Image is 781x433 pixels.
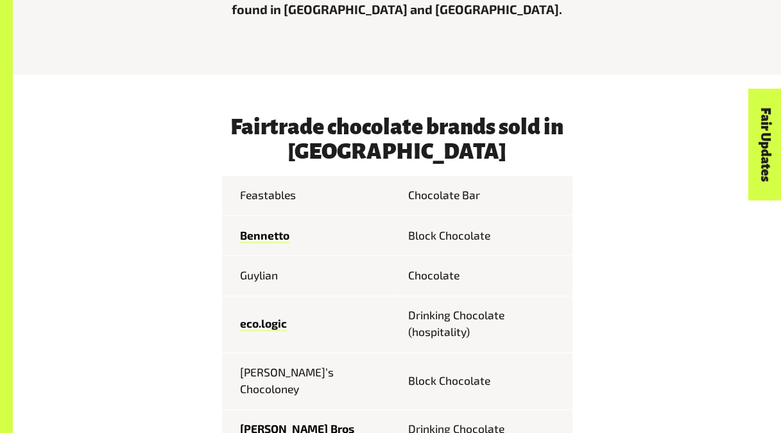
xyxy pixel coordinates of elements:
td: Block Chocolate [397,353,572,410]
td: Chocolate [397,256,572,296]
td: Guylian [222,256,397,296]
td: Chocolate Bar [397,176,572,216]
td: Drinking Chocolate (hospitality) [397,296,572,353]
h3: Fairtrade chocolate brands sold in [GEOGRAPHIC_DATA] [222,116,572,164]
a: Bennetto [240,229,289,243]
a: eco.logic [240,317,287,331]
td: [PERSON_NAME]’s Chocoloney [222,353,397,410]
td: Block Chocolate [397,216,572,256]
td: Feastables [222,176,397,216]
